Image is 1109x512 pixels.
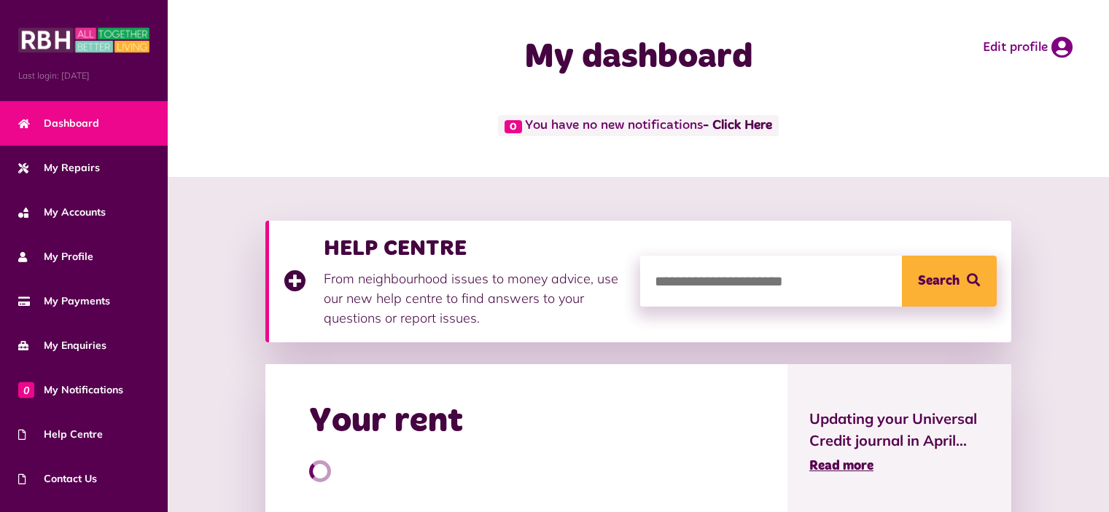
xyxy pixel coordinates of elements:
img: MyRBH [18,25,149,55]
span: My Payments [18,294,110,309]
span: Last login: [DATE] [18,69,149,82]
span: Contact Us [18,471,97,487]
p: From neighbourhood issues to money advice, use our new help centre to find answers to your questi... [324,269,626,328]
span: 0 [505,120,522,133]
a: Edit profile [983,36,1073,58]
a: - Click Here [703,119,772,133]
span: My Notifications [18,382,123,398]
h2: Your rent [309,401,463,443]
span: My Accounts [18,205,106,220]
span: Read more [809,460,873,473]
span: You have no new notifications [498,115,779,136]
span: My Repairs [18,160,100,176]
span: My Profile [18,249,93,264]
span: Dashboard [18,116,99,131]
span: 0 [18,382,34,398]
span: My Enquiries [18,338,106,353]
a: Updating your Universal Credit journal in April... Read more [809,408,989,476]
button: Search [902,256,997,307]
span: Help Centre [18,427,103,442]
h3: HELP CENTRE [324,235,626,261]
h1: My dashboard [418,36,860,79]
span: Updating your Universal Credit journal in April... [809,408,989,452]
span: Search [918,256,960,307]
